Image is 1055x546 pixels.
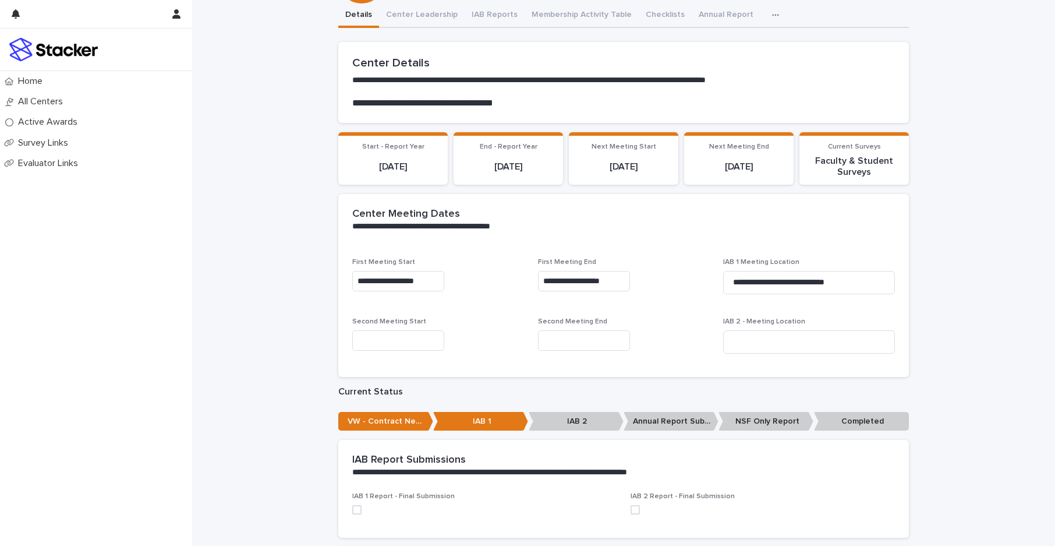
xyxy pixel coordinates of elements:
span: First Meeting Start [352,259,415,266]
span: IAB 2 - Meeting Location [723,318,805,325]
button: Checklists [639,3,692,28]
h2: Center Details [352,56,895,70]
p: [DATE] [576,161,671,172]
p: Home [13,76,52,87]
button: Membership Activity Table [525,3,639,28]
p: Evaluator Links [13,158,87,169]
p: [DATE] [345,161,441,172]
span: IAB 2 Report - Final Submission [631,493,735,500]
p: IAB 1 [433,412,528,431]
p: NSF Only Report [718,412,813,431]
span: Current Surveys [828,143,881,150]
p: Active Awards [13,117,87,128]
span: End - Report Year [480,143,537,150]
p: [DATE] [461,161,556,172]
img: stacker-logo-colour.png [9,38,98,61]
button: IAB Reports [465,3,525,28]
span: IAB 1 Meeting Location [723,259,799,266]
p: Faculty & Student Surveys [806,156,902,178]
button: Details [338,3,379,28]
button: Annual Report [692,3,760,28]
p: VW - Contract Needed [338,412,433,431]
p: Annual Report Submitted) [624,412,718,431]
span: Start - Report Year [362,143,424,150]
p: Current Status [338,386,909,397]
span: First Meeting End [538,259,596,266]
h2: Center Meeting Dates [352,208,460,221]
span: Second Meeting Start [352,318,426,325]
span: Second Meeting End [538,318,607,325]
p: [DATE] [691,161,787,172]
p: All Centers [13,96,72,107]
span: Next Meeting End [709,143,769,150]
span: IAB 1 Report - Final Submission [352,493,455,500]
button: Center Leadership [379,3,465,28]
p: IAB 2 [529,412,624,431]
p: Completed [814,412,909,431]
h2: IAB Report Submissions [352,454,466,467]
p: Survey Links [13,138,77,149]
span: Next Meeting Start [592,143,656,150]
